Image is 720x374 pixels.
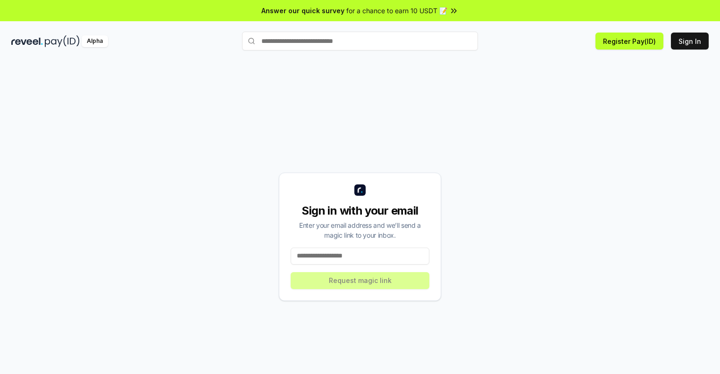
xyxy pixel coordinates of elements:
span: Answer our quick survey [261,6,344,16]
div: Alpha [82,35,108,47]
img: pay_id [45,35,80,47]
img: reveel_dark [11,35,43,47]
div: Enter your email address and we’ll send a magic link to your inbox. [291,220,429,240]
button: Register Pay(ID) [595,33,663,50]
img: logo_small [354,184,366,196]
span: for a chance to earn 10 USDT 📝 [346,6,447,16]
button: Sign In [671,33,709,50]
div: Sign in with your email [291,203,429,218]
